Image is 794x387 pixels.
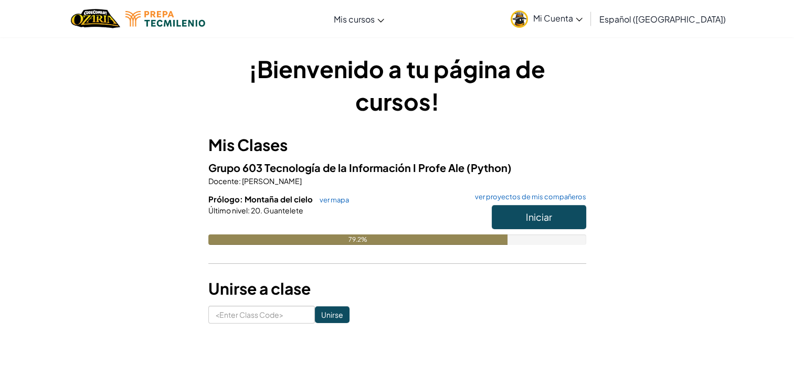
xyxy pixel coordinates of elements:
span: Guantelete [262,206,303,215]
span: Prólogo: Montaña del cielo [208,194,314,204]
a: ver mapa [314,196,349,204]
span: [PERSON_NAME] [241,176,302,186]
span: Docente [208,176,239,186]
input: Unirse [315,306,350,323]
img: Home [71,8,120,29]
a: Mi Cuenta [505,2,588,35]
a: Ozaria by CodeCombat logo [71,8,120,29]
span: Mi Cuenta [533,13,583,24]
span: : [239,176,241,186]
span: : [248,206,250,215]
a: ver proyectos de mis compañeros [470,193,586,200]
span: Iniciar [526,211,552,223]
span: 20. [250,206,262,215]
input: <Enter Class Code> [208,306,315,324]
h3: Mis Clases [208,133,586,157]
a: Español ([GEOGRAPHIC_DATA]) [594,5,731,33]
span: Mis cursos [334,14,375,25]
img: avatar [511,10,528,28]
h1: ¡Bienvenido a tu página de cursos! [208,52,586,117]
a: Mis cursos [329,5,389,33]
button: Iniciar [492,205,586,229]
img: Tecmilenio logo [125,11,205,27]
h3: Unirse a clase [208,277,586,300]
span: (Python) [467,161,512,174]
div: 79.2% [208,234,507,245]
span: Grupo 603 Tecnología de la Información I Profe Ale [208,161,467,174]
span: Último nivel [208,206,248,215]
span: Español ([GEOGRAPHIC_DATA]) [599,14,726,25]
